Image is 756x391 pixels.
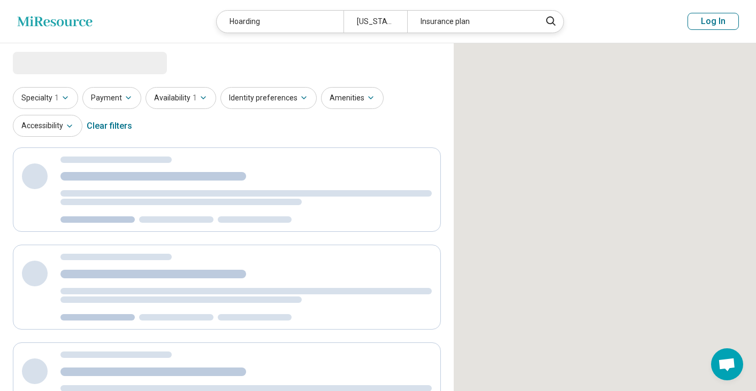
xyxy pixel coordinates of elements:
[13,115,82,137] button: Accessibility
[217,11,343,33] div: Hoarding
[711,348,743,380] div: Open chat
[343,11,407,33] div: [US_STATE]
[55,92,59,104] span: 1
[146,87,216,109] button: Availability1
[13,87,78,109] button: Specialty1
[87,113,132,139] div: Clear filters
[82,87,141,109] button: Payment
[407,11,534,33] div: Insurance plan
[220,87,317,109] button: Identity preferences
[688,13,739,30] button: Log In
[13,52,103,73] span: Loading...
[321,87,384,109] button: Amenities
[193,92,197,104] span: 1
